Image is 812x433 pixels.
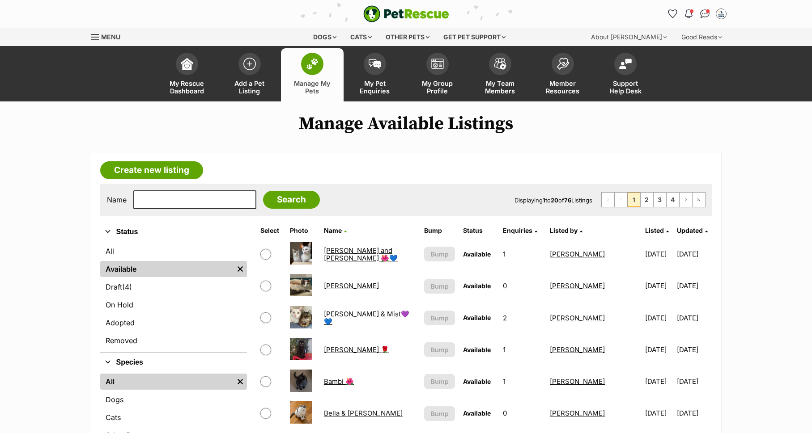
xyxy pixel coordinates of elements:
[550,345,605,354] a: [PERSON_NAME]
[290,338,312,360] img: Audrey Rose 🌹
[514,197,592,204] span: Displaying to of Listings
[100,332,247,349] a: Removed
[680,193,692,207] a: Next page
[100,315,247,331] a: Adopted
[100,391,247,408] a: Dogs
[666,7,728,21] ul: Account quick links
[594,48,657,101] a: Support Help Desk
[463,378,491,385] span: Available
[615,193,627,207] span: Previous page
[100,374,234,390] a: All
[167,80,207,95] span: My Rescue Dashboard
[417,80,458,95] span: My Group Profile
[100,161,203,179] a: Create new listing
[324,345,389,354] a: [PERSON_NAME] 🌹
[677,366,711,397] td: [DATE]
[290,370,312,392] img: Bambi 🌺
[550,250,605,258] a: [PERSON_NAME]
[257,223,286,238] th: Select
[642,398,676,429] td: [DATE]
[463,409,491,417] span: Available
[424,311,455,325] button: Bump
[677,239,711,269] td: [DATE]
[306,58,319,70] img: manage-my-pets-icon-02211641906a0b7f246fdf0571729dbe1e7629f14944591b6c1af311fb30b64b.svg
[628,193,640,207] span: Page 1
[363,5,449,22] a: PetRescue
[431,249,449,259] span: Bump
[499,334,546,365] td: 1
[431,313,449,323] span: Bump
[480,80,520,95] span: My Team Members
[100,226,247,238] button: Status
[499,366,546,397] td: 1
[602,193,614,207] span: First page
[499,303,546,333] td: 2
[424,406,455,421] button: Bump
[406,48,469,101] a: My Group Profile
[645,227,664,234] span: Listed
[682,7,696,21] button: Notifications
[531,48,594,101] a: Member Resources
[234,261,247,277] a: Remove filter
[564,197,571,204] strong: 76
[469,48,531,101] a: My Team Members
[463,314,491,321] span: Available
[355,80,395,95] span: My Pet Enquiries
[156,48,218,101] a: My Rescue Dashboard
[550,409,605,417] a: [PERSON_NAME]
[698,7,712,21] a: Conversations
[551,197,558,204] strong: 20
[550,227,578,234] span: Listed by
[601,192,706,207] nav: Pagination
[424,342,455,357] button: Bump
[499,239,546,269] td: 1
[677,270,711,301] td: [DATE]
[667,193,679,207] a: Page 4
[421,223,459,238] th: Bump
[363,5,449,22] img: logo-e224e6f780fb5917bec1dbf3a21bbac754714ae5b6737aabdf751b685950b380.svg
[100,409,247,425] a: Cats
[550,227,582,234] a: Listed by
[550,282,605,290] a: [PERSON_NAME]
[437,28,512,46] div: Get pet support
[290,401,312,424] img: Bella & Kevin 💕
[91,28,127,44] a: Menu
[605,80,646,95] span: Support Help Desk
[459,223,498,238] th: Status
[424,279,455,294] button: Bump
[281,48,344,101] a: Manage My Pets
[424,374,455,389] button: Bump
[499,270,546,301] td: 0
[369,59,381,69] img: pet-enquiries-icon-7e3ad2cf08bfb03b45e93fb7055b45f3efa6380592205ae92323e6603595dc1f.svg
[290,242,312,265] img: Aiko and Emiri 🌺💙
[550,314,605,322] a: [PERSON_NAME]
[230,80,270,95] span: Add a Pet Listing
[693,193,705,207] a: Last page
[181,58,193,70] img: dashboard-icon-eb2f2d2d3e046f16d808141f083e7271f6b2e854fb5c12c21221c1fb7104beca.svg
[243,58,256,70] img: add-pet-listing-icon-0afa8454b4691262ce3f59096e99ab1cd57d4a30225e0717b998d2c9b9846f56.svg
[324,409,403,417] a: Bella & [PERSON_NAME]
[619,59,632,69] img: help-desk-icon-fdf02630f3aa405de69fd3d07c3f3aa587a6932b1a1747fa1d2bba05be0121f9.svg
[557,58,569,70] img: member-resources-icon-8e73f808a243e03378d46382f2149f9095a855e16c252ad45f914b54edf8863c.svg
[645,227,669,234] a: Listed
[677,227,703,234] span: Updated
[642,270,676,301] td: [DATE]
[550,377,605,386] a: [PERSON_NAME]
[324,282,379,290] a: [PERSON_NAME]
[700,9,710,18] img: chat-41dd97257d64d25036548639549fe6c8038ab92f7586957e7f3b1b290dea8141.svg
[218,48,281,101] a: Add a Pet Listing
[324,227,342,234] span: Name
[324,310,409,326] a: [PERSON_NAME] & Mist💜💙
[324,377,354,386] a: Bambi 🌺
[675,28,728,46] div: Good Reads
[324,246,398,262] a: [PERSON_NAME] and [PERSON_NAME] 🌺💙
[344,28,378,46] div: Cats
[714,7,728,21] button: My account
[543,80,583,95] span: Member Resources
[677,303,711,333] td: [DATE]
[100,241,247,352] div: Status
[101,33,120,41] span: Menu
[431,377,449,386] span: Bump
[654,193,666,207] a: Page 3
[642,303,676,333] td: [DATE]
